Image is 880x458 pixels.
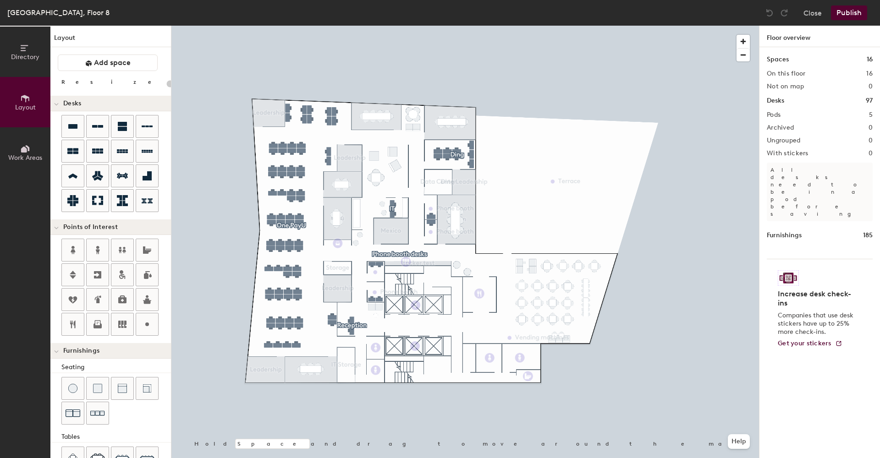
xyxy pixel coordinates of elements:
h2: Not on map [767,83,804,90]
h2: 16 [866,70,873,77]
img: Stool [68,384,77,393]
h2: 0 [869,137,873,144]
button: Stool [61,377,84,400]
h2: 5 [869,111,873,119]
span: Layout [15,104,36,111]
img: Cushion [93,384,102,393]
h2: With stickers [767,150,808,157]
span: Furnishings [63,347,99,354]
img: Couch (x2) [66,406,80,420]
p: Companies that use desk stickers have up to 25% more check-ins. [778,311,856,336]
button: Couch (x2) [61,402,84,425]
h1: 97 [866,96,873,106]
img: Sticker logo [778,270,799,286]
h2: On this floor [767,70,806,77]
div: Resize [61,78,163,86]
h4: Increase desk check-ins [778,289,856,308]
h2: 0 [869,150,873,157]
button: Couch (middle) [111,377,134,400]
button: Cushion [86,377,109,400]
h2: 0 [869,124,873,131]
span: Add space [94,58,131,67]
h2: Pods [767,111,781,119]
button: Publish [831,5,867,20]
div: Tables [61,432,171,442]
img: Couch (corner) [143,384,152,393]
img: Redo [780,8,789,17]
img: Couch (x3) [90,406,105,420]
h2: Ungrouped [767,137,801,144]
div: Seating [61,362,171,372]
h1: Layout [50,33,171,47]
h2: 0 [869,83,873,90]
h1: Spaces [767,55,789,65]
button: Couch (x3) [86,402,109,425]
button: Add space [58,55,158,71]
h1: Floor overview [759,26,880,47]
span: Desks [63,100,81,107]
span: Get your stickers [778,339,831,347]
span: Directory [11,53,39,61]
h1: Furnishings [767,230,802,240]
h1: Desks [767,96,784,106]
img: Couch (middle) [118,384,127,393]
span: Work Areas [8,154,42,162]
h2: Archived [767,124,794,131]
p: All desks need to be in a pod before saving [767,163,873,221]
a: Get your stickers [778,340,842,348]
button: Help [728,434,750,449]
button: Couch (corner) [136,377,159,400]
span: Points of Interest [63,224,118,231]
h1: 185 [863,230,873,240]
div: [GEOGRAPHIC_DATA], Floor 8 [7,7,110,18]
button: Close [803,5,822,20]
h1: 16 [867,55,873,65]
img: Undo [765,8,774,17]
